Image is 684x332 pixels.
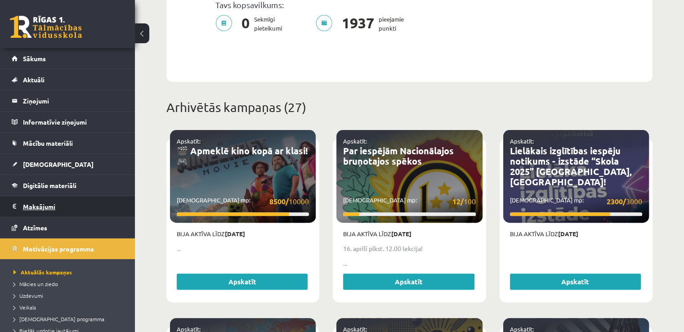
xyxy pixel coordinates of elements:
[13,292,43,299] span: Uzdevumi
[12,112,124,132] a: Informatīvie ziņojumi
[23,54,46,63] span: Sākums
[13,292,126,300] a: Uzdevumi
[177,196,309,207] p: [DEMOGRAPHIC_DATA] mp:
[225,230,245,238] strong: [DATE]
[13,304,36,311] span: Veikals
[607,197,626,206] strong: 2300/
[12,238,124,259] a: Motivācijas programma
[13,269,72,276] span: Aktuālās kampaņas
[12,175,124,196] a: Digitālie materiāli
[607,196,642,207] span: 3000
[316,15,409,33] p: pieejamie punkti
[558,230,578,238] strong: [DATE]
[166,98,653,117] p: Arhivētās kampaņas (27)
[343,274,474,290] a: Apskatīt
[177,244,309,253] p: ...
[269,196,309,207] span: 10000
[510,229,642,238] p: Bija aktīva līdz
[13,315,126,323] a: [DEMOGRAPHIC_DATA] programma
[12,90,124,111] a: Ziņojumi
[343,145,454,167] a: Par iespējām Nacionālajos bruņotajos spēkos
[23,160,94,168] span: [DEMOGRAPHIC_DATA]
[12,196,124,217] a: Maksājumi
[13,280,126,288] a: Mācies un ziedo
[23,90,124,111] legend: Ziņojumi
[23,112,124,132] legend: Informatīvie ziņojumi
[23,245,94,253] span: Motivācijas programma
[510,137,534,145] a: Apskatīt:
[452,196,476,207] span: 100
[12,48,124,69] a: Sākums
[177,229,309,238] p: Bija aktīva līdz
[10,16,82,38] a: Rīgas 1. Tālmācības vidusskola
[23,181,76,189] span: Digitālie materiāli
[23,224,47,232] span: Atzīmes
[215,15,287,33] p: Sekmīgi pieteikumi
[237,15,254,33] span: 0
[177,145,308,167] a: 🎬 Apmeklē kino kopā ar klasi! 🎮
[12,154,124,175] a: [DEMOGRAPHIC_DATA]
[343,196,475,207] p: [DEMOGRAPHIC_DATA] mp:
[510,145,632,188] a: Lielākais izglītības iespēju notikums - izstāde “Skola 2025” [GEOGRAPHIC_DATA], [GEOGRAPHIC_DATA]!
[12,133,124,153] a: Mācību materiāli
[13,303,126,311] a: Veikals
[12,69,124,90] a: Aktuāli
[343,229,475,238] p: Bija aktīva līdz
[12,217,124,238] a: Atzīmes
[13,280,58,287] span: Mācies un ziedo
[269,197,289,206] strong: 8500/
[13,315,104,323] span: [DEMOGRAPHIC_DATA] programma
[337,15,379,33] span: 1937
[177,274,308,290] a: Apskatīt
[343,137,367,145] a: Apskatīt:
[177,137,201,145] a: Apskatīt:
[13,268,126,276] a: Aktuālās kampaņas
[510,196,642,207] p: [DEMOGRAPHIC_DATA] mp:
[343,259,475,268] p: ...
[391,230,411,238] strong: [DATE]
[510,274,641,290] a: Apskatīt
[23,76,45,84] span: Aktuāli
[23,139,73,147] span: Mācību materiāli
[343,244,423,252] strong: 16. aprīlī plkst. 12.00 lekcija!
[452,197,464,206] strong: 12/
[23,196,124,217] legend: Maksājumi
